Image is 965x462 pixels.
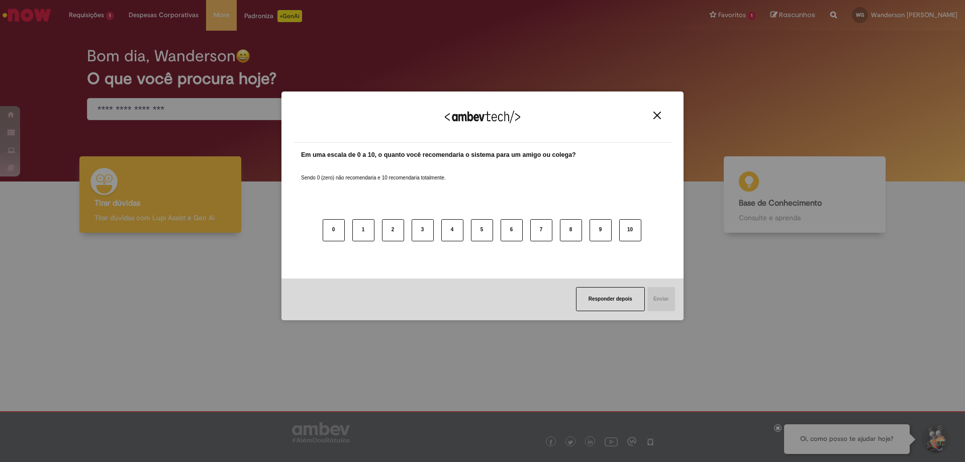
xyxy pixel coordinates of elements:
[560,219,582,241] button: 8
[590,219,612,241] button: 9
[301,162,446,181] label: Sendo 0 (zero) não recomendaria e 10 recomendaria totalmente.
[650,111,664,120] button: Close
[619,219,641,241] button: 10
[412,219,434,241] button: 3
[323,219,345,241] button: 0
[382,219,404,241] button: 2
[501,219,523,241] button: 6
[445,111,520,123] img: Logo Ambevtech
[653,112,661,119] img: Close
[530,219,552,241] button: 7
[441,219,463,241] button: 4
[576,287,645,311] button: Responder depois
[301,150,576,160] label: Em uma escala de 0 a 10, o quanto você recomendaria o sistema para um amigo ou colega?
[471,219,493,241] button: 5
[352,219,374,241] button: 1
